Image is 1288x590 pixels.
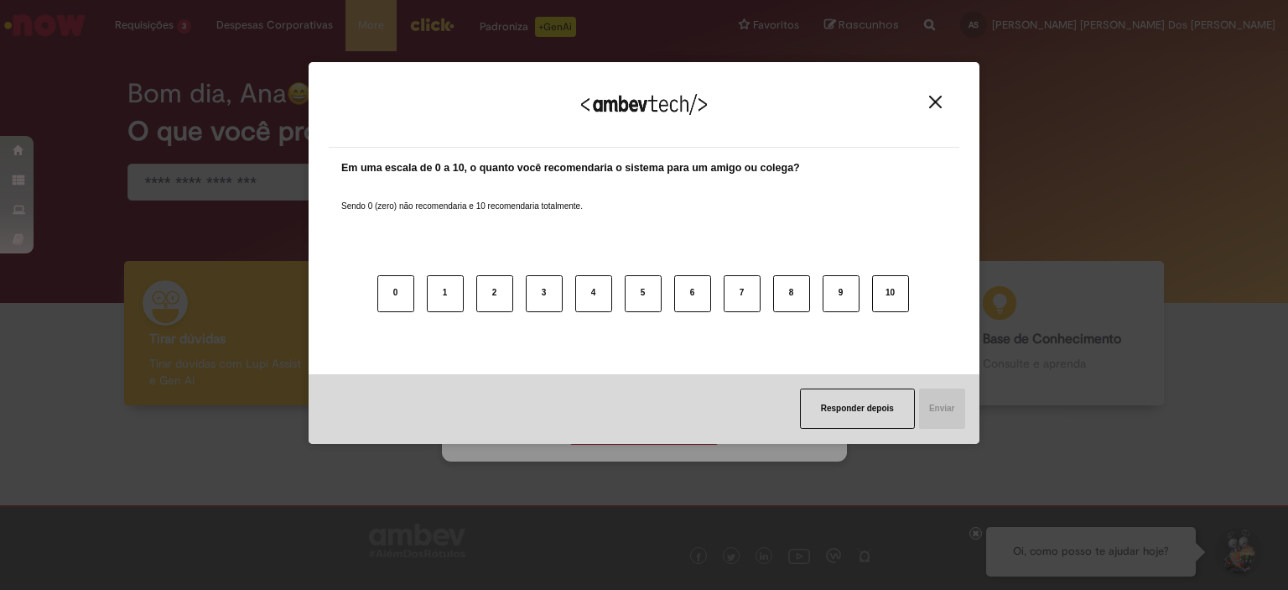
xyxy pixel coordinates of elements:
button: 5 [625,275,662,312]
img: Close [929,96,942,108]
label: Em uma escala de 0 a 10, o quanto você recomendaria o sistema para um amigo ou colega? [341,160,800,176]
button: 0 [377,275,414,312]
label: Sendo 0 (zero) não recomendaria e 10 recomendaria totalmente. [341,180,583,212]
button: 1 [427,275,464,312]
button: Close [924,95,947,109]
button: 6 [674,275,711,312]
button: 9 [823,275,860,312]
button: 10 [872,275,909,312]
button: 4 [575,275,612,312]
img: Logo Ambevtech [581,94,707,115]
button: 7 [724,275,761,312]
button: Responder depois [800,389,915,429]
button: 8 [773,275,810,312]
button: 3 [526,275,563,312]
button: 2 [476,275,513,312]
